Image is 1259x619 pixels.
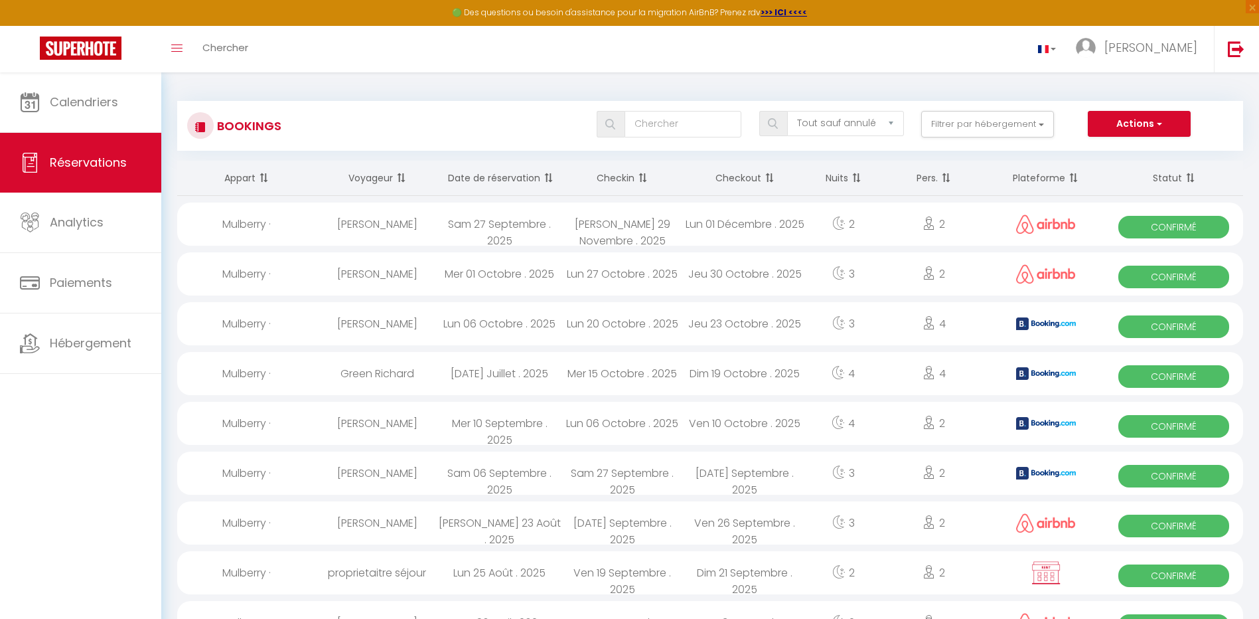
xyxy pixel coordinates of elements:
th: Sort by guest [316,161,439,196]
a: >>> ICI <<<< [761,7,807,18]
button: Filtrer par hébergement [921,111,1054,137]
th: Sort by booking date [438,161,561,196]
span: Réservations [50,154,127,171]
span: [PERSON_NAME] [1104,39,1197,56]
th: Sort by channel [988,161,1105,196]
a: Chercher [192,26,258,72]
span: Hébergement [50,335,131,351]
th: Sort by nights [806,161,881,196]
span: Chercher [202,41,248,54]
span: Calendriers [50,94,118,110]
span: Paiements [50,274,112,291]
th: Sort by checkout [684,161,806,196]
th: Sort by checkin [561,161,684,196]
input: Chercher [625,111,742,137]
img: logout [1228,41,1244,57]
button: Actions [1088,111,1190,137]
th: Sort by rentals [177,161,316,196]
th: Sort by people [881,161,988,196]
a: ... [PERSON_NAME] [1066,26,1214,72]
img: Super Booking [40,37,121,60]
img: ... [1076,38,1096,58]
span: Analytics [50,214,104,230]
h3: Bookings [214,111,281,141]
th: Sort by status [1104,161,1243,196]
